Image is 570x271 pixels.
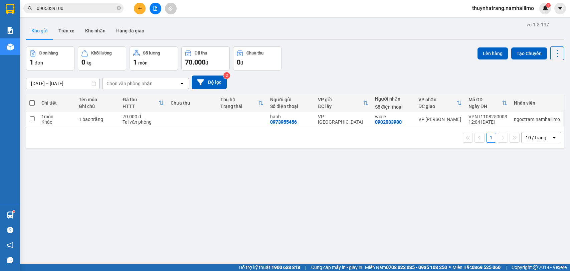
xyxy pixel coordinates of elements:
[7,43,14,50] img: warehouse-icon
[111,23,150,39] button: Hàng đã giao
[179,81,185,86] svg: open
[386,265,447,270] strong: 0708 023 035 - 0935 103 250
[478,47,508,59] button: Lên hàng
[468,119,507,125] div: 12:04 [DATE]
[133,58,137,66] span: 1
[506,264,507,271] span: |
[514,117,560,122] div: ngoctram.namhailimo
[86,60,91,65] span: kg
[7,242,13,248] span: notification
[467,4,539,12] span: thuynhatrang.namhailimo
[123,97,158,102] div: Đã thu
[123,104,158,109] div: HTTT
[35,60,43,65] span: đơn
[220,97,258,102] div: Thu hộ
[79,104,116,109] div: Ghi chú
[472,265,501,270] strong: 0369 525 060
[418,97,456,102] div: VP nhận
[26,46,74,71] button: Đơn hàng1đơn
[138,6,142,11] span: plus
[117,6,121,10] span: close-circle
[37,5,116,12] input: Tìm tên, số ĐT hoặc mã đơn
[375,96,412,102] div: Người nhận
[79,117,116,122] div: 1 bao trắng
[465,94,511,112] th: Toggle SortBy
[53,23,80,39] button: Trên xe
[41,114,72,119] div: 1 món
[305,264,306,271] span: |
[41,119,72,125] div: Khác
[547,3,549,8] span: 1
[117,5,121,12] span: close-circle
[7,27,14,34] img: solution-icon
[318,104,363,109] div: ĐC lấy
[375,114,412,119] div: winie
[165,3,177,14] button: aim
[468,114,507,119] div: VPNT1108250003
[26,78,99,89] input: Select a date range.
[79,97,116,102] div: Tên món
[240,60,243,65] span: đ
[7,257,13,263] span: message
[246,51,263,55] div: Chưa thu
[239,264,300,271] span: Hỗ trợ kỹ thuật:
[557,5,563,11] span: caret-down
[28,6,32,11] span: search
[171,100,214,106] div: Chưa thu
[315,94,371,112] th: Toggle SortBy
[130,46,178,71] button: Số lượng1món
[80,23,111,39] button: Kho nhận
[6,4,14,14] img: logo-vxr
[375,119,402,125] div: 0902033980
[41,100,72,106] div: Chi tiết
[123,114,164,119] div: 70.000 đ
[375,104,412,110] div: Số điện thoại
[552,135,557,140] svg: open
[205,60,208,65] span: đ
[7,227,13,233] span: question-circle
[418,117,462,122] div: VP [PERSON_NAME]
[270,114,311,119] div: hạnh
[138,60,148,65] span: món
[237,58,240,66] span: 0
[526,134,546,141] div: 10 / trang
[415,94,465,112] th: Toggle SortBy
[107,80,153,87] div: Chọn văn phòng nhận
[119,94,167,112] th: Toggle SortBy
[192,76,227,89] button: Bộ lọc
[449,266,451,269] span: ⚪️
[318,114,368,125] div: VP [GEOGRAPHIC_DATA]
[452,264,501,271] span: Miền Bắc
[78,46,126,71] button: Khối lượng0kg
[270,104,311,109] div: Số điện thoại
[418,104,456,109] div: ĐC giao
[7,212,14,219] img: warehouse-icon
[91,51,112,55] div: Khối lượng
[220,104,258,109] div: Trạng thái
[217,94,267,112] th: Toggle SortBy
[365,264,447,271] span: Miền Nam
[486,133,496,143] button: 1
[223,72,230,79] sup: 2
[511,47,547,59] button: Tạo Chuyến
[546,3,551,8] sup: 1
[134,3,146,14] button: plus
[468,97,502,102] div: Mã GD
[195,51,207,55] div: Đã thu
[181,46,230,71] button: Đã thu70.000đ
[318,97,363,102] div: VP gửi
[39,51,58,55] div: Đơn hàng
[533,265,538,270] span: copyright
[123,119,164,125] div: Tại văn phòng
[468,104,502,109] div: Ngày ĐH
[185,58,205,66] span: 70.000
[271,265,300,270] strong: 1900 633 818
[143,51,160,55] div: Số lượng
[270,97,311,102] div: Người gửi
[81,58,85,66] span: 0
[554,3,566,14] button: caret-down
[153,6,158,11] span: file-add
[30,58,33,66] span: 1
[514,100,560,106] div: Nhân viên
[270,119,297,125] div: 0973955456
